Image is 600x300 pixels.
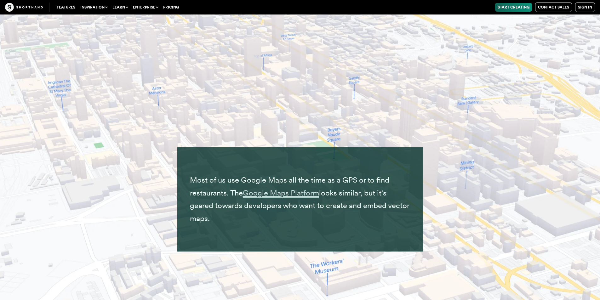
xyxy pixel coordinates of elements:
[575,3,595,12] a: Sign in
[5,3,43,12] img: The Craft
[130,3,161,12] button: Enterprise
[78,3,110,12] button: Inspiration
[161,3,181,12] a: Pricing
[495,3,532,12] a: Start Creating
[190,175,389,197] span: Most of us use Google Maps all the time as a GPS or to find restaurants. The
[243,188,319,198] span: Google Maps Platform
[243,188,319,197] a: Google Maps Platform
[54,3,78,12] a: Features
[190,188,409,223] span: looks similar, but it's geared towards developers who want to create and embed vector maps.
[110,3,130,12] button: Learn
[535,3,572,12] a: Contact Sales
